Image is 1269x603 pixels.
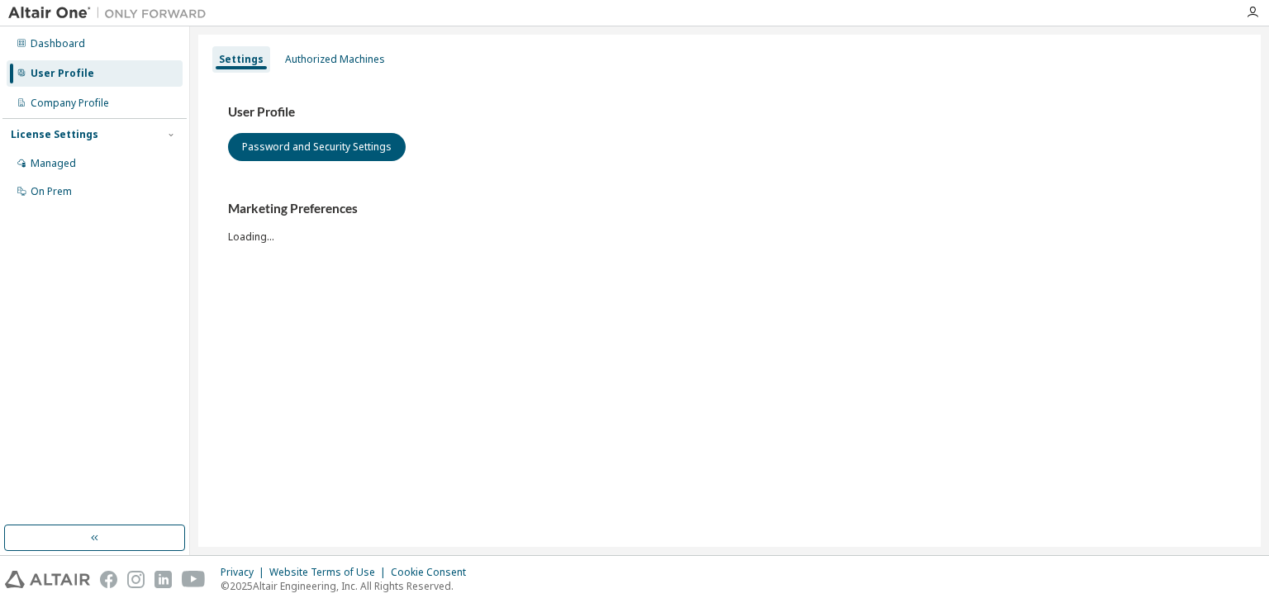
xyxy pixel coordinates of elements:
[100,571,117,588] img: facebook.svg
[31,185,72,198] div: On Prem
[11,128,98,141] div: License Settings
[221,566,269,579] div: Privacy
[228,104,1231,121] h3: User Profile
[228,133,406,161] button: Password and Security Settings
[154,571,172,588] img: linkedin.svg
[285,53,385,66] div: Authorized Machines
[228,201,1231,243] div: Loading...
[8,5,215,21] img: Altair One
[31,67,94,80] div: User Profile
[127,571,145,588] img: instagram.svg
[31,157,76,170] div: Managed
[5,571,90,588] img: altair_logo.svg
[269,566,391,579] div: Website Terms of Use
[228,201,1231,217] h3: Marketing Preferences
[31,37,85,50] div: Dashboard
[182,571,206,588] img: youtube.svg
[391,566,476,579] div: Cookie Consent
[219,53,264,66] div: Settings
[31,97,109,110] div: Company Profile
[221,579,476,593] p: © 2025 Altair Engineering, Inc. All Rights Reserved.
